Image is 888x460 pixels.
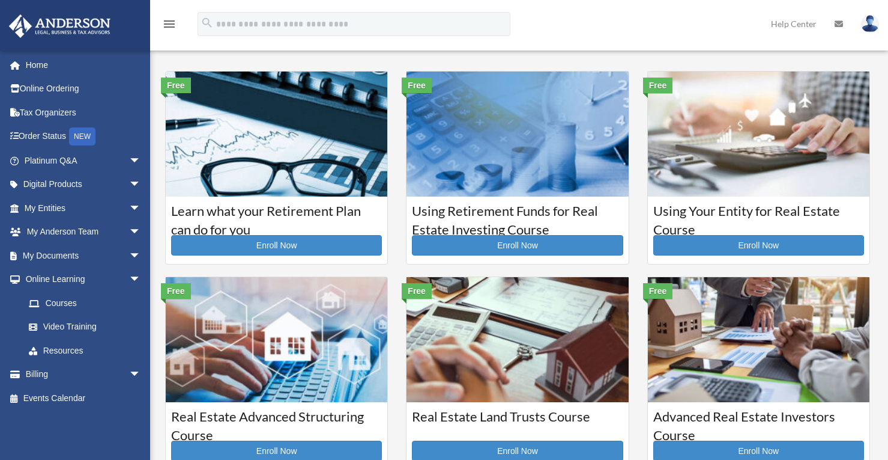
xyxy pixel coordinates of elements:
a: Billingarrow_drop_down [8,363,159,387]
a: Digital Productsarrow_drop_down [8,173,159,197]
a: Order StatusNEW [8,124,159,149]
a: Events Calendar [8,386,159,410]
a: Resources [17,339,159,363]
span: arrow_drop_down [129,244,153,268]
a: Online Ordering [8,77,159,101]
span: arrow_drop_down [129,196,153,221]
h3: Using Your Entity for Real Estate Course [653,202,864,232]
a: My Anderson Teamarrow_drop_down [8,220,159,244]
a: Enroll Now [653,235,864,256]
span: arrow_drop_down [129,220,153,245]
div: Free [161,78,191,93]
a: Home [8,53,159,77]
a: Courses [17,291,153,315]
div: Free [161,283,191,299]
a: Tax Organizers [8,100,159,124]
img: User Pic [861,15,879,32]
i: menu [162,17,177,31]
span: arrow_drop_down [129,149,153,173]
div: Free [402,283,432,299]
span: arrow_drop_down [129,363,153,387]
h3: Real Estate Advanced Structuring Course [171,408,382,438]
a: My Entitiesarrow_drop_down [8,196,159,220]
a: Platinum Q&Aarrow_drop_down [8,149,159,173]
div: Free [643,283,673,299]
h3: Learn what your Retirement Plan can do for you [171,202,382,232]
a: Enroll Now [412,235,623,256]
span: arrow_drop_down [129,268,153,292]
a: menu [162,21,177,31]
div: Free [643,78,673,93]
div: NEW [69,127,95,146]
i: search [201,16,214,29]
h3: Using Retirement Funds for Real Estate Investing Course [412,202,623,232]
img: Anderson Advisors Platinum Portal [5,14,114,38]
a: Enroll Now [171,235,382,256]
a: Online Learningarrow_drop_down [8,268,159,292]
div: Free [402,78,432,93]
span: arrow_drop_down [129,173,153,197]
a: My Documentsarrow_drop_down [8,244,159,268]
h3: Real Estate Land Trusts Course [412,408,623,438]
h3: Advanced Real Estate Investors Course [653,408,864,438]
a: Video Training [17,315,159,339]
